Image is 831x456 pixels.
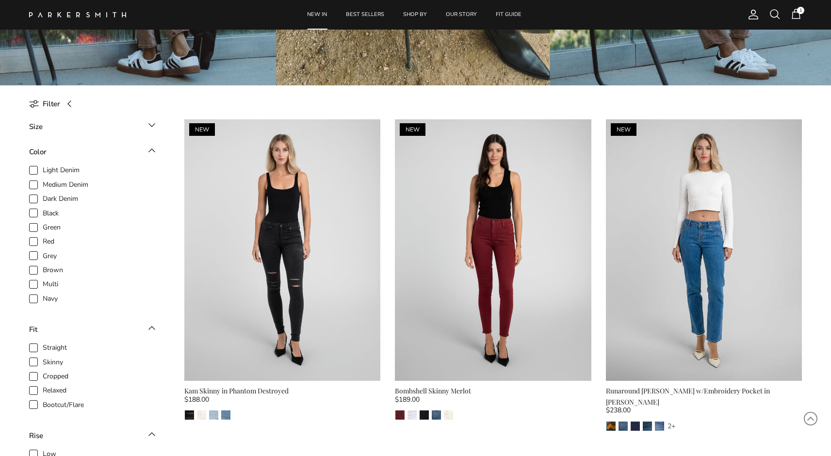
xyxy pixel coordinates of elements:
[29,93,79,114] a: Filter
[43,98,60,110] span: Filter
[184,386,380,396] div: Kam Skinny in Phantom Destroyed
[606,405,631,416] span: $238.00
[43,209,59,218] span: Black
[655,422,664,431] img: Lust
[432,410,441,420] img: Jagger
[43,343,67,353] span: Straight
[221,410,231,420] a: Laguna
[395,386,591,420] a: Bombshell Skinny Merlot $189.00 MerlotEternal WhiteNoirJaggerCreamsickle
[744,9,759,20] a: Account
[420,410,429,420] img: Noir
[184,394,209,405] span: $188.00
[407,410,417,420] a: Eternal White
[618,421,628,431] a: Jagger
[29,324,37,335] div: Fit
[43,237,54,246] span: Red
[43,372,68,381] span: Cropped
[407,410,417,420] img: Eternal White
[185,410,194,420] img: Phantom Destroyed
[444,410,453,420] img: Creamsickle
[197,410,206,420] img: Creamsickle
[43,265,63,275] span: Brown
[790,8,802,21] a: 1
[196,410,207,420] a: Creamsickle
[43,180,88,190] span: Medium Denim
[43,194,78,204] span: Dark Denim
[29,121,43,132] div: Size
[606,386,802,407] div: Runaround [PERSON_NAME] w/Embroidery Pocket in [PERSON_NAME]
[29,322,155,342] toggle-target: Fit
[29,145,155,165] toggle-target: Color
[43,223,61,232] span: Green
[431,410,441,420] a: Jagger
[29,12,126,17] img: Parker Smith
[29,146,47,158] div: Color
[395,394,420,405] span: $189.00
[184,386,380,420] a: Kam Skinny in Phantom Destroyed $188.00 Phantom DestroyedCreamsickleMalibu DestroyLaguna
[43,386,66,395] span: Relaxed
[443,410,454,420] a: Creamsickle
[43,165,80,175] span: Light Denim
[43,251,57,261] span: Grey
[29,430,43,441] div: Rise
[395,410,405,420] img: Merlot
[803,411,818,426] svg: Scroll to Top
[43,294,58,304] span: Navy
[395,386,591,396] div: Bombshell Skinny Merlot
[209,410,218,420] img: Malibu Destroy
[667,421,690,431] a: 2+
[43,400,84,410] span: Bootcut/Flare
[29,428,155,449] toggle-target: Rise
[221,410,230,420] img: Laguna
[395,410,405,420] a: Merlot
[606,422,616,431] img: Fairchild
[606,386,802,431] a: Runaround [PERSON_NAME] w/Embroidery Pocket in [PERSON_NAME] $238.00 FairchildJaggerCamdenGashLus...
[631,422,640,431] img: Camden
[606,421,616,431] a: Fairchild
[619,422,628,431] img: Jagger
[184,410,195,420] a: Phantom Destroyed
[29,119,155,140] toggle-target: Size
[43,358,63,367] span: Skinny
[209,410,219,420] a: Malibu Destroy
[654,421,665,431] a: Lust
[43,279,58,289] span: Multi
[667,422,676,431] div: 2+
[643,422,652,431] img: Gash
[419,410,429,420] a: Noir
[797,7,804,14] span: 1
